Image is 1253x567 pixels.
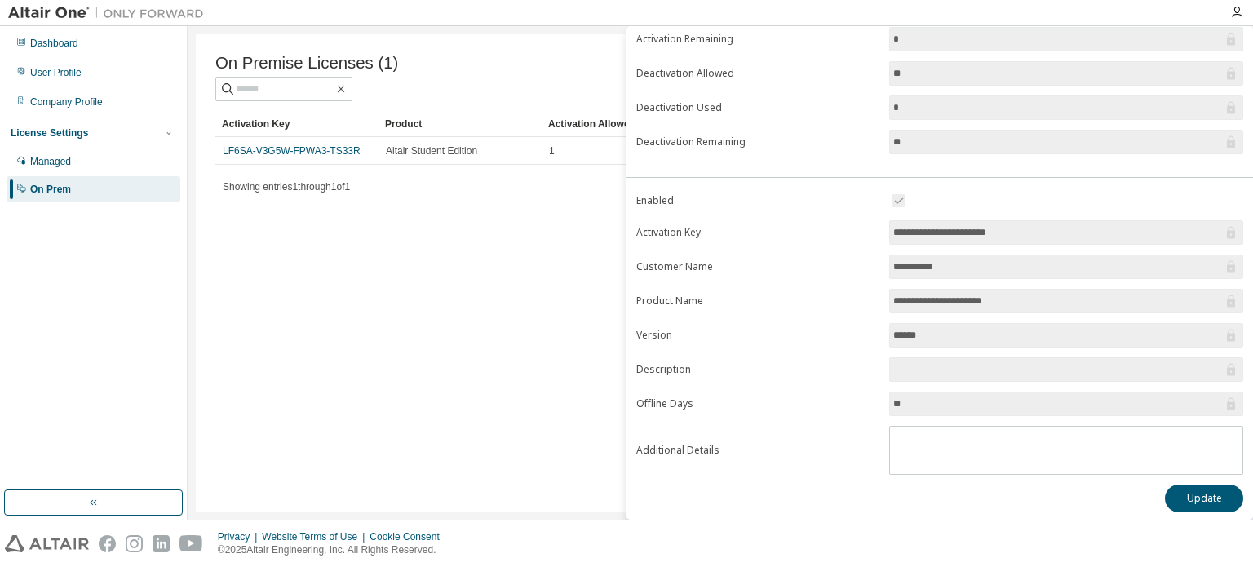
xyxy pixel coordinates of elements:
div: Managed [30,155,71,168]
span: Altair Student Edition [386,144,477,157]
div: Company Profile [30,95,103,109]
label: Deactivation Allowed [636,67,879,80]
img: linkedin.svg [153,535,170,552]
div: Activation Allowed [548,111,698,137]
img: Altair One [8,5,212,21]
div: Dashboard [30,37,78,50]
span: Showing entries 1 through 1 of 1 [223,181,350,193]
label: Product Name [636,295,879,308]
img: altair_logo.svg [5,535,89,552]
label: Additional Details [636,444,879,457]
div: License Settings [11,126,88,140]
div: Activation Key [222,111,372,137]
button: Update [1165,485,1243,512]
div: Cookie Consent [370,530,449,543]
img: instagram.svg [126,535,143,552]
div: Website Terms of Use [262,530,370,543]
span: On Premise Licenses (1) [215,54,398,73]
label: Deactivation Used [636,101,879,114]
label: Activation Key [636,226,879,239]
label: Version [636,329,879,342]
a: LF6SA-V3G5W-FPWA3-TS33R [223,145,361,157]
p: © 2025 Altair Engineering, Inc. All Rights Reserved. [218,543,449,557]
span: 1 [549,144,555,157]
label: Deactivation Remaining [636,135,879,148]
label: Description [636,363,879,376]
img: youtube.svg [179,535,203,552]
div: Product [385,111,535,137]
label: Activation Remaining [636,33,879,46]
div: Privacy [218,530,262,543]
label: Enabled [636,194,879,207]
label: Customer Name [636,260,879,273]
div: On Prem [30,183,71,196]
div: User Profile [30,66,82,79]
img: facebook.svg [99,535,116,552]
label: Offline Days [636,397,879,410]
